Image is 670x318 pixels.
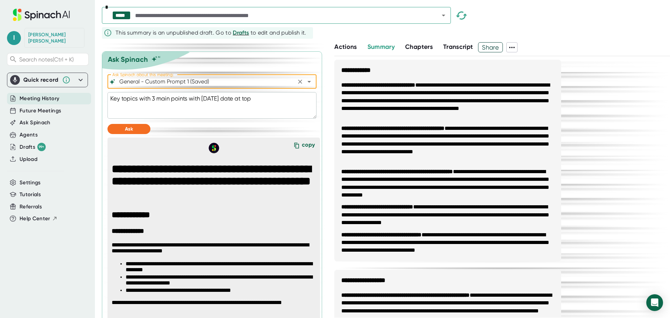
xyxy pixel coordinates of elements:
[10,73,85,87] div: Quick record
[405,43,433,51] span: Chapters
[20,215,58,223] button: Help Center
[28,32,81,44] div: LeAnne Ryan
[107,124,150,134] button: Ask
[37,143,46,151] div: 99+
[20,155,37,163] button: Upload
[20,143,46,151] button: Drafts 99+
[405,42,433,52] button: Chapters
[295,77,305,87] button: Clear
[367,42,395,52] button: Summary
[20,119,51,127] button: Ask Spinach
[20,215,50,223] span: Help Center
[116,29,306,37] div: This summary is an unpublished draft. Go to to edit and publish it.
[439,10,448,20] button: Open
[233,29,249,36] span: Drafts
[334,43,357,51] span: Actions
[20,131,38,139] button: Agents
[19,56,74,63] span: Search notes (Ctrl + K)
[304,77,314,87] button: Open
[478,41,502,53] span: Share
[118,77,294,87] input: What can we do to help?
[367,43,395,51] span: Summary
[20,143,46,151] div: Drafts
[108,55,148,64] div: Ask Spinach
[23,76,59,83] div: Quick record
[443,43,473,51] span: Transcript
[334,42,357,52] button: Actions
[233,29,249,37] button: Drafts
[20,95,59,103] button: Meeting History
[302,141,315,151] div: copy
[478,42,503,52] button: Share
[20,203,42,211] button: Referrals
[443,42,473,52] button: Transcript
[20,179,41,187] button: Settings
[20,107,61,115] button: Future Meetings
[107,92,317,119] textarea: Key topics with 3 main points with [DATE] date at top
[646,294,663,311] div: Open Intercom Messenger
[20,191,41,199] button: Tutorials
[125,126,133,132] span: Ask
[7,31,21,45] span: l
